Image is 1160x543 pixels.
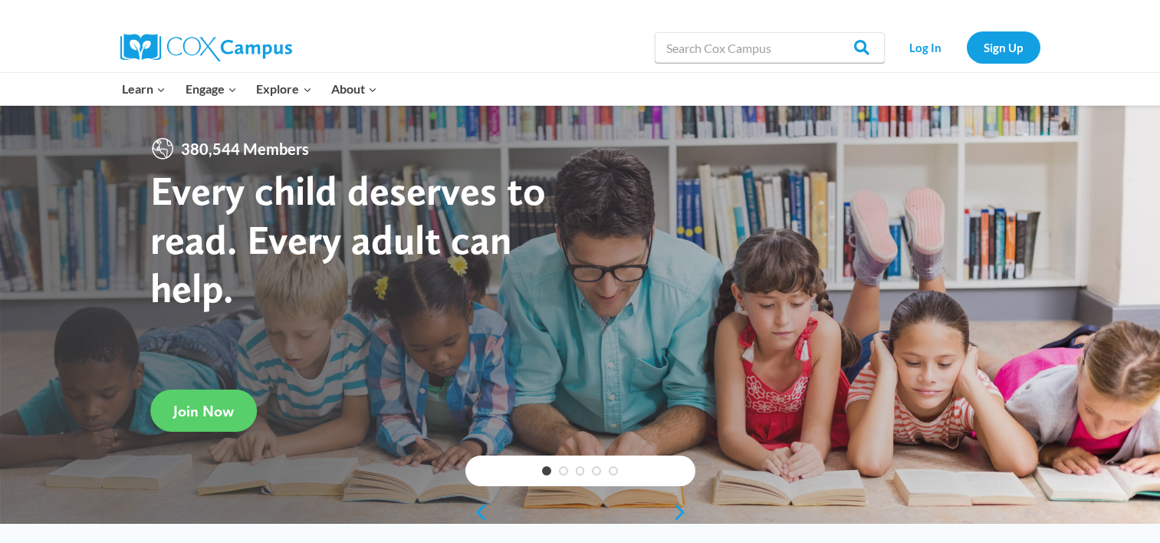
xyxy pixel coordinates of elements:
[256,79,311,99] span: Explore
[150,166,546,312] strong: Every child deserves to read. Every adult can help.
[175,137,315,161] span: 380,544 Members
[892,31,959,63] a: Log In
[967,31,1040,63] a: Sign Up
[173,402,234,420] span: Join Now
[465,503,488,522] a: previous
[892,31,1040,63] nav: Secondary Navigation
[672,503,695,522] a: next
[122,79,166,99] span: Learn
[559,466,568,476] a: 2
[331,79,377,99] span: About
[113,73,387,105] nav: Primary Navigation
[465,497,695,528] div: content slider buttons
[186,79,237,99] span: Engage
[542,466,551,476] a: 1
[576,466,585,476] a: 3
[150,390,257,432] a: Join Now
[120,34,292,61] img: Cox Campus
[609,466,618,476] a: 5
[592,466,601,476] a: 4
[655,32,885,63] input: Search Cox Campus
